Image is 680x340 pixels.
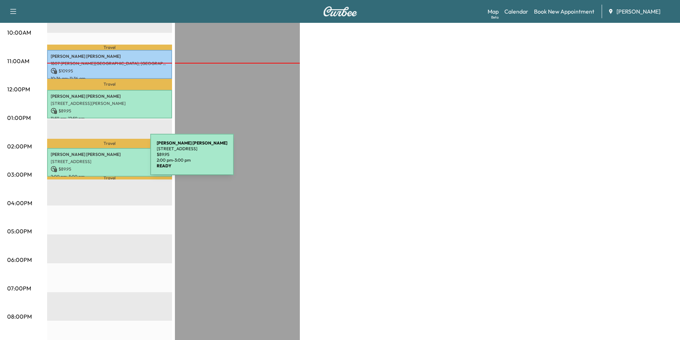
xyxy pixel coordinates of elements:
[51,108,168,114] p: $ 89.95
[51,61,168,66] p: 1807 [PERSON_NAME][GEOGRAPHIC_DATA], [GEOGRAPHIC_DATA], [GEOGRAPHIC_DATA], [GEOGRAPHIC_DATA]
[51,174,168,179] p: 2:00 pm - 3:00 pm
[7,170,32,179] p: 03:00PM
[51,76,168,81] p: 10:36 am - 11:36 am
[534,7,594,16] a: Book New Appointment
[488,7,499,16] a: MapBeta
[504,7,528,16] a: Calendar
[7,199,32,207] p: 04:00PM
[51,68,168,74] p: $ 109.95
[51,116,168,121] p: 11:59 am - 12:59 pm
[47,177,172,179] p: Travel
[47,139,172,148] p: Travel
[47,79,172,90] p: Travel
[47,45,172,50] p: Travel
[7,284,31,293] p: 07:00PM
[7,85,30,93] p: 12:00PM
[157,140,227,146] b: [PERSON_NAME] [PERSON_NAME]
[157,157,227,163] p: 2:00 pm - 3:00 pm
[323,6,357,16] img: Curbee Logo
[7,113,31,122] p: 01:00PM
[51,54,168,59] p: [PERSON_NAME] [PERSON_NAME]
[7,255,32,264] p: 06:00PM
[157,163,171,168] b: READY
[7,312,32,321] p: 08:00PM
[157,152,227,157] p: $ 89.95
[616,7,660,16] span: [PERSON_NAME]
[51,152,168,157] p: [PERSON_NAME] [PERSON_NAME]
[51,93,168,99] p: [PERSON_NAME] [PERSON_NAME]
[51,101,168,106] p: [STREET_ADDRESS][PERSON_NAME]
[7,227,32,235] p: 05:00PM
[491,15,499,20] div: Beta
[157,146,227,152] p: [STREET_ADDRESS]
[51,159,168,164] p: [STREET_ADDRESS]
[51,166,168,172] p: $ 89.95
[7,142,32,151] p: 02:00PM
[7,28,31,37] p: 10:00AM
[7,57,29,65] p: 11:00AM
